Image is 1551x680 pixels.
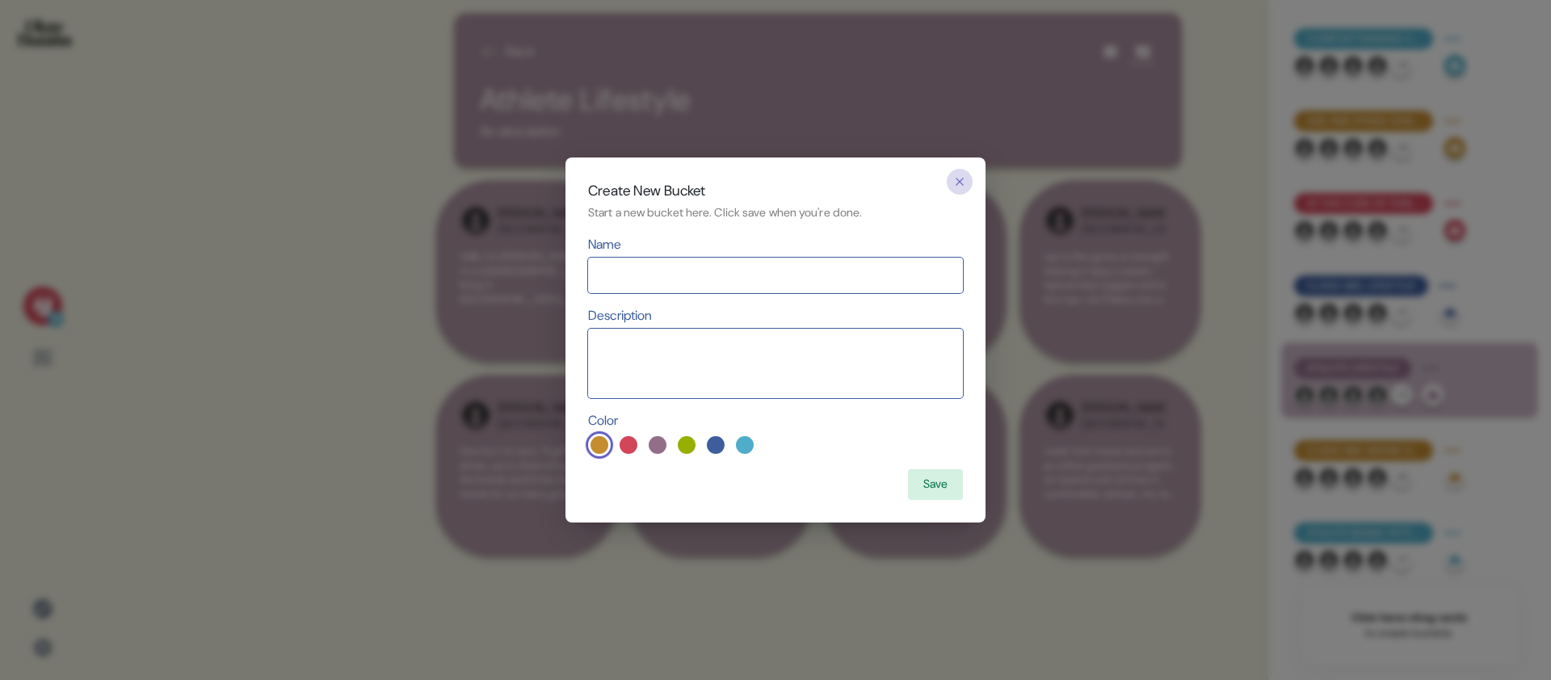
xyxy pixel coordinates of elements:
[588,180,963,201] h2: Create New Bucket
[908,469,963,500] button: Save
[588,204,963,222] p: Start a new bucket here. Click save when you're done.
[588,235,621,254] label: Name
[588,306,652,325] label: Description
[588,411,963,430] label: Color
